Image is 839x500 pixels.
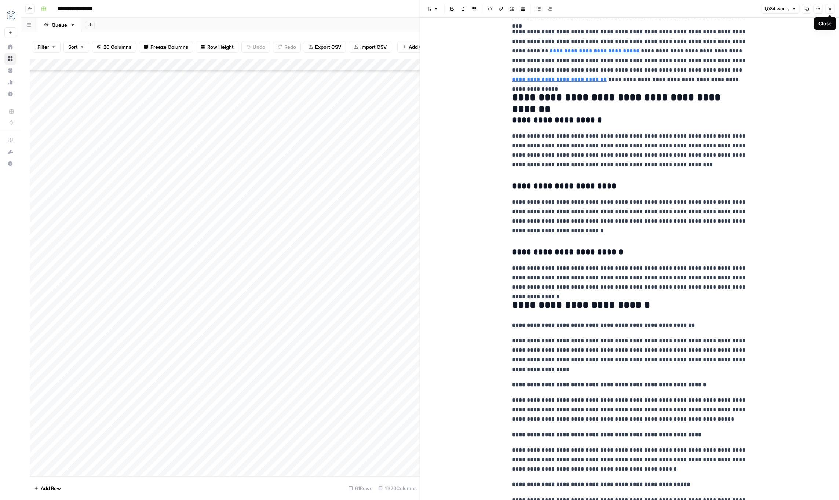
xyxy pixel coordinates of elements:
[150,43,188,51] span: Freeze Columns
[63,41,89,53] button: Sort
[409,43,437,51] span: Add Column
[284,43,296,51] span: Redo
[4,8,18,22] img: MESA Logo
[253,43,265,51] span: Undo
[5,146,16,157] div: What's new?
[41,485,61,492] span: Add Row
[360,43,387,51] span: Import CSV
[4,158,16,169] button: Help + Support
[33,41,61,53] button: Filter
[4,76,16,88] a: Usage
[30,482,65,494] button: Add Row
[4,41,16,53] a: Home
[346,482,375,494] div: 61 Rows
[304,41,346,53] button: Export CSV
[315,43,341,51] span: Export CSV
[92,41,136,53] button: 20 Columns
[4,146,16,158] button: What's new?
[139,41,193,53] button: Freeze Columns
[4,53,16,65] a: Browse
[52,21,67,29] div: Queue
[68,43,78,51] span: Sort
[349,41,391,53] button: Import CSV
[196,41,238,53] button: Row Height
[273,41,301,53] button: Redo
[4,65,16,76] a: Your Data
[818,20,832,27] div: Close
[103,43,131,51] span: 20 Columns
[4,88,16,100] a: Settings
[37,43,49,51] span: Filter
[761,4,799,14] button: 1,084 words
[764,6,789,12] span: 1,084 words
[4,134,16,146] a: AirOps Academy
[37,18,81,32] a: Queue
[207,43,234,51] span: Row Height
[397,41,442,53] button: Add Column
[241,41,270,53] button: Undo
[375,482,420,494] div: 11/20 Columns
[4,6,16,24] button: Workspace: MESA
